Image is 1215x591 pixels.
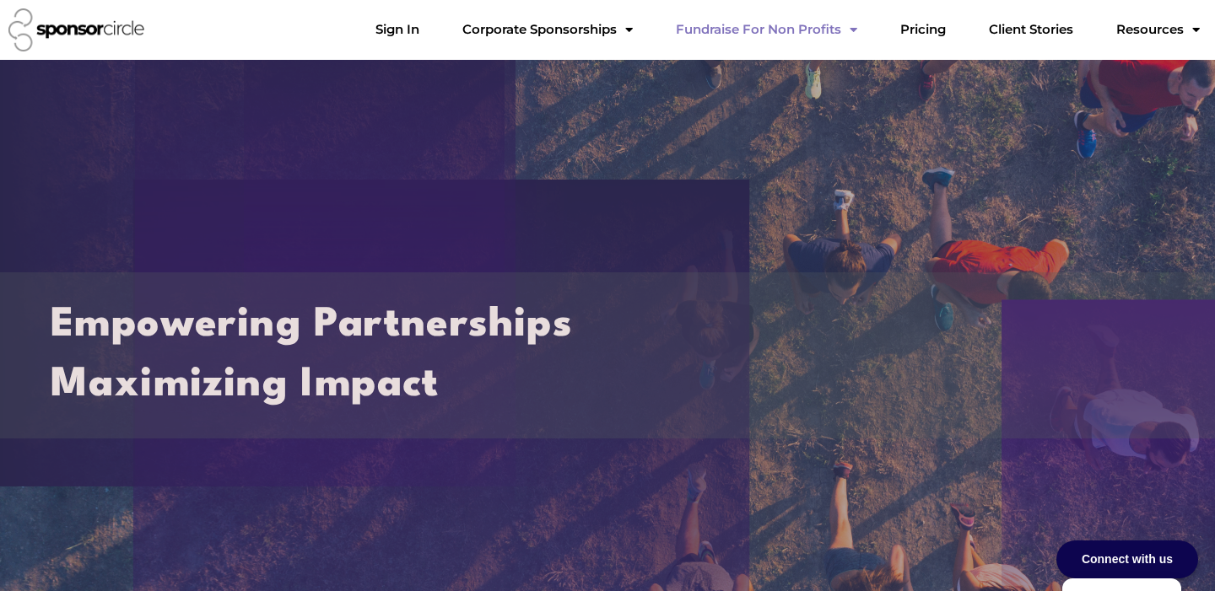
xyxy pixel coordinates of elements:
[887,13,959,46] a: Pricing
[975,13,1087,46] a: Client Stories
[1103,13,1213,46] a: Resources
[8,8,144,51] img: Sponsor Circle logo
[362,13,433,46] a: Sign In
[362,13,1213,46] nav: Menu
[449,13,646,46] a: Corporate SponsorshipsMenu Toggle
[1056,540,1198,578] div: Connect with us
[51,295,1164,416] h2: Empowering Partnerships Maximizing Impact
[662,13,871,46] a: Fundraise For Non ProfitsMenu Toggle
